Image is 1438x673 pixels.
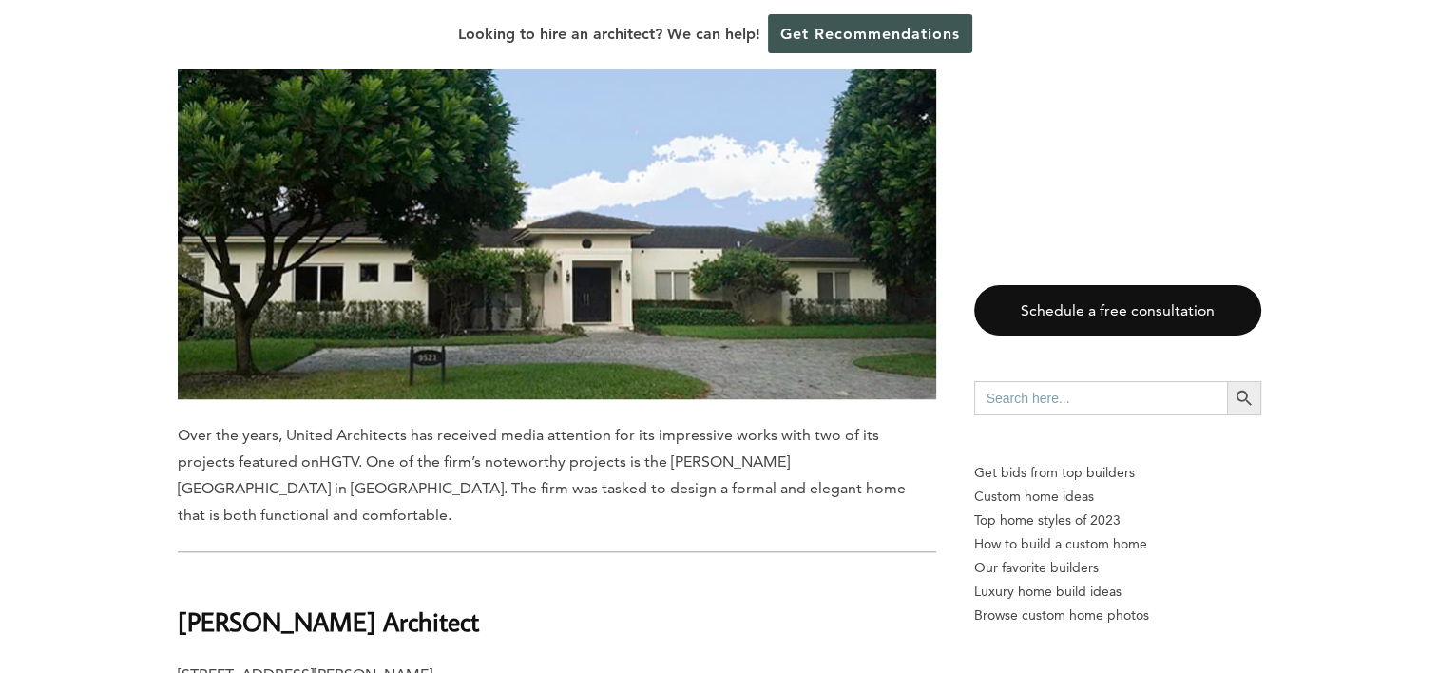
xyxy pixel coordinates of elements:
[178,452,906,524] span: . One of the firm’s noteworthy projects is the [PERSON_NAME][GEOGRAPHIC_DATA] in [GEOGRAPHIC_DATA...
[974,604,1261,627] a: Browse custom home photos
[974,285,1261,336] a: Schedule a free consultation
[178,605,479,638] b: [PERSON_NAME] Architect
[974,509,1261,532] a: Top home styles of 2023
[178,426,879,471] span: Over the years, United Architects has received media attention for its impressive works with two ...
[974,381,1227,415] input: Search here...
[974,485,1261,509] a: Custom home ideas
[974,580,1261,604] a: Luxury home build ideas
[974,532,1261,556] a: How to build a custom home
[1234,388,1255,409] svg: Search
[974,556,1261,580] a: Our favorite builders
[768,14,972,53] a: Get Recommendations
[1073,536,1415,650] iframe: Drift Widget Chat Controller
[974,461,1261,485] p: Get bids from top builders
[319,452,358,471] span: HGTV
